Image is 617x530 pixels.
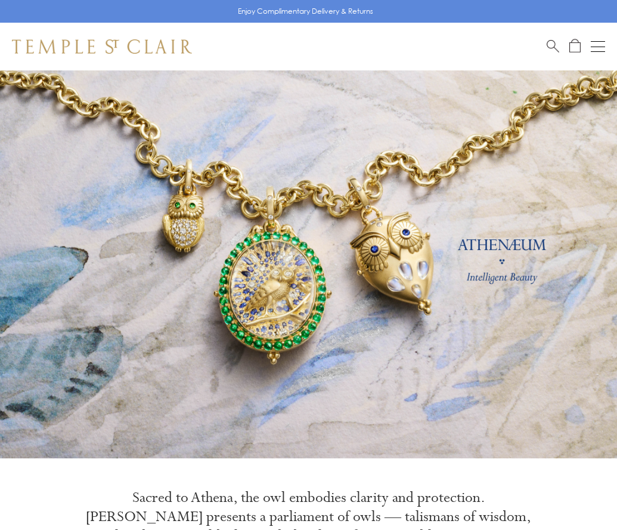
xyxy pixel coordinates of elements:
img: Temple St. Clair [12,39,192,54]
p: Enjoy Complimentary Delivery & Returns [238,5,373,17]
button: Open navigation [591,39,605,54]
a: Search [547,39,559,54]
a: Open Shopping Bag [569,39,581,54]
